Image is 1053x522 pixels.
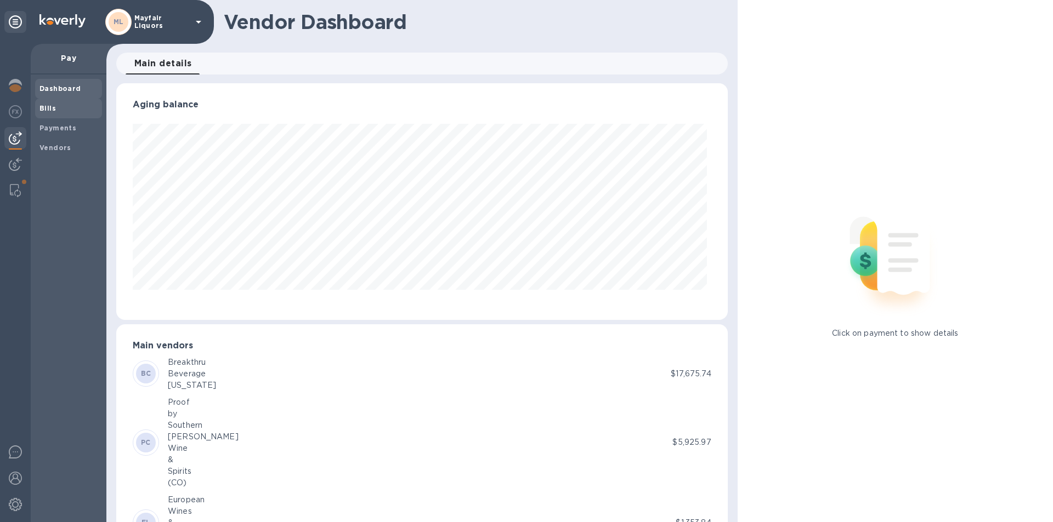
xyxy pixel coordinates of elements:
[141,369,151,377] b: BC
[168,494,205,506] div: European
[168,431,239,443] div: [PERSON_NAME]
[39,144,71,152] b: Vendors
[39,53,98,64] p: Pay
[39,84,81,93] b: Dashboard
[168,357,216,368] div: Breakthru
[168,477,239,489] div: (CO)
[224,10,720,33] h1: Vendor Dashboard
[168,466,239,477] div: Spirits
[39,104,56,112] b: Bills
[9,105,22,118] img: Foreign exchange
[168,408,239,420] div: by
[141,438,151,446] b: PC
[168,443,239,454] div: Wine
[672,437,711,448] p: $5,925.97
[133,100,711,110] h3: Aging balance
[114,18,124,26] b: ML
[134,14,189,30] p: Mayfair Liquors
[168,397,239,408] div: Proof
[39,124,76,132] b: Payments
[168,368,216,380] div: Beverage
[168,506,205,517] div: Wines
[134,56,192,71] span: Main details
[168,380,216,391] div: [US_STATE]
[168,420,239,431] div: Southern
[39,14,86,27] img: Logo
[168,454,239,466] div: &
[133,341,711,351] h3: Main vendors
[671,368,711,380] p: $17,675.74
[832,328,958,339] p: Click on payment to show details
